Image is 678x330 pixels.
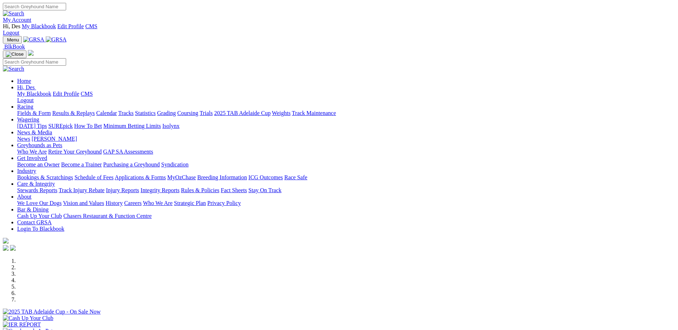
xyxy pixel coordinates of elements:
[118,110,134,116] a: Tracks
[214,110,271,116] a: 2025 TAB Adelaide Cup
[3,315,53,321] img: Cash Up Your Club
[96,110,117,116] a: Calendar
[23,36,44,43] img: GRSA
[17,84,36,90] a: Hi, Des
[17,168,36,174] a: Industry
[17,219,51,225] a: Contact GRSA
[3,309,101,315] img: 2025 TAB Adelaide Cup - On Sale Now
[61,161,102,167] a: Become a Trainer
[161,161,188,167] a: Syndication
[10,245,16,251] img: twitter.svg
[4,44,25,50] span: BlkBook
[115,174,166,180] a: Applications & Forms
[284,174,307,180] a: Race Safe
[3,58,66,66] input: Search
[105,200,123,206] a: History
[3,3,66,10] input: Search
[140,187,179,193] a: Integrity Reports
[17,149,47,155] a: Who We Are
[103,161,160,167] a: Purchasing a Greyhound
[17,213,675,219] div: Bar & Dining
[17,116,39,122] a: Wagering
[162,123,179,129] a: Isolynx
[7,37,19,42] span: Menu
[52,110,95,116] a: Results & Replays
[59,187,104,193] a: Track Injury Rebate
[221,187,247,193] a: Fact Sheets
[248,187,281,193] a: Stay On Track
[17,226,64,232] a: Login To Blackbook
[3,17,31,23] a: My Account
[74,174,113,180] a: Schedule of Fees
[17,129,52,135] a: News & Media
[17,187,675,194] div: Care & Integrity
[17,142,62,148] a: Greyhounds as Pets
[197,174,247,180] a: Breeding Information
[74,123,102,129] a: How To Bet
[63,213,152,219] a: Chasers Restaurant & Function Centre
[81,91,93,97] a: CMS
[28,50,34,56] img: logo-grsa-white.png
[17,181,55,187] a: Care & Integrity
[292,110,336,116] a: Track Maintenance
[17,91,51,97] a: My Blackbook
[3,23,675,36] div: My Account
[177,110,198,116] a: Coursing
[53,91,79,97] a: Edit Profile
[3,36,22,44] button: Toggle navigation
[17,97,34,103] a: Logout
[174,200,206,206] a: Strategic Plan
[17,161,60,167] a: Become an Owner
[17,91,675,104] div: Hi, Des
[22,23,56,29] a: My Blackbook
[248,174,283,180] a: ICG Outcomes
[85,23,98,29] a: CMS
[17,213,62,219] a: Cash Up Your Club
[103,149,153,155] a: GAP SA Assessments
[17,155,47,161] a: Get Involved
[46,36,67,43] img: GRSA
[17,161,675,168] div: Get Involved
[17,84,35,90] span: Hi, Des
[3,23,20,29] span: Hi, Des
[17,187,57,193] a: Stewards Reports
[57,23,84,29] a: Edit Profile
[17,136,30,142] a: News
[103,123,161,129] a: Minimum Betting Limits
[17,136,675,142] div: News & Media
[3,30,19,36] a: Logout
[3,321,41,328] img: IER REPORT
[157,110,176,116] a: Grading
[167,174,196,180] a: MyOzChase
[135,110,156,116] a: Statistics
[272,110,291,116] a: Weights
[48,123,73,129] a: SUREpick
[3,245,9,251] img: facebook.svg
[3,238,9,244] img: logo-grsa-white.png
[17,200,61,206] a: We Love Our Dogs
[63,200,104,206] a: Vision and Values
[3,50,26,58] button: Toggle navigation
[17,110,675,116] div: Racing
[3,44,25,50] a: BlkBook
[124,200,142,206] a: Careers
[207,200,241,206] a: Privacy Policy
[17,194,31,200] a: About
[199,110,213,116] a: Trials
[17,110,51,116] a: Fields & Form
[17,78,31,84] a: Home
[17,200,675,206] div: About
[3,66,24,72] img: Search
[6,51,24,57] img: Close
[17,174,73,180] a: Bookings & Scratchings
[17,206,49,212] a: Bar & Dining
[31,136,77,142] a: [PERSON_NAME]
[143,200,173,206] a: Who We Are
[3,10,24,17] img: Search
[17,123,47,129] a: [DATE] Tips
[181,187,219,193] a: Rules & Policies
[17,104,33,110] a: Racing
[106,187,139,193] a: Injury Reports
[17,149,675,155] div: Greyhounds as Pets
[48,149,102,155] a: Retire Your Greyhound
